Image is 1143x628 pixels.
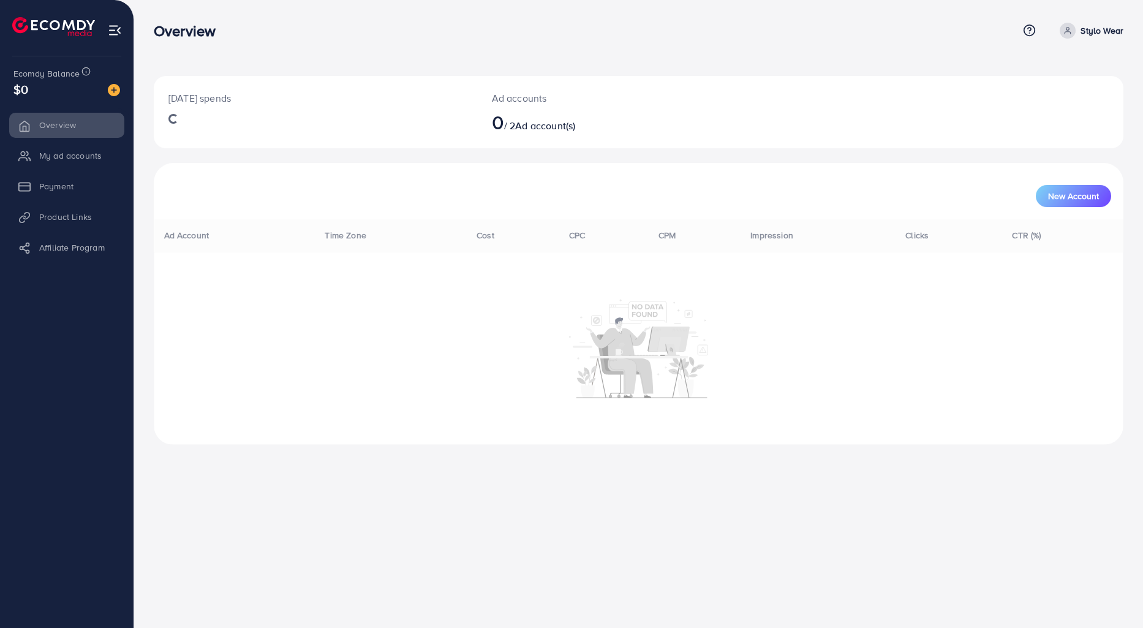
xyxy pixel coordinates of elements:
[168,91,462,105] p: [DATE] spends
[1055,23,1123,39] a: Stylo Wear
[108,84,120,96] img: image
[492,91,705,105] p: Ad accounts
[1081,23,1123,38] p: Stylo Wear
[108,23,122,37] img: menu
[13,80,28,98] span: $0
[492,108,504,136] span: 0
[154,22,225,40] h3: Overview
[1048,192,1099,200] span: New Account
[12,17,95,36] img: logo
[13,67,80,80] span: Ecomdy Balance
[515,119,575,132] span: Ad account(s)
[492,110,705,134] h2: / 2
[1036,185,1111,207] button: New Account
